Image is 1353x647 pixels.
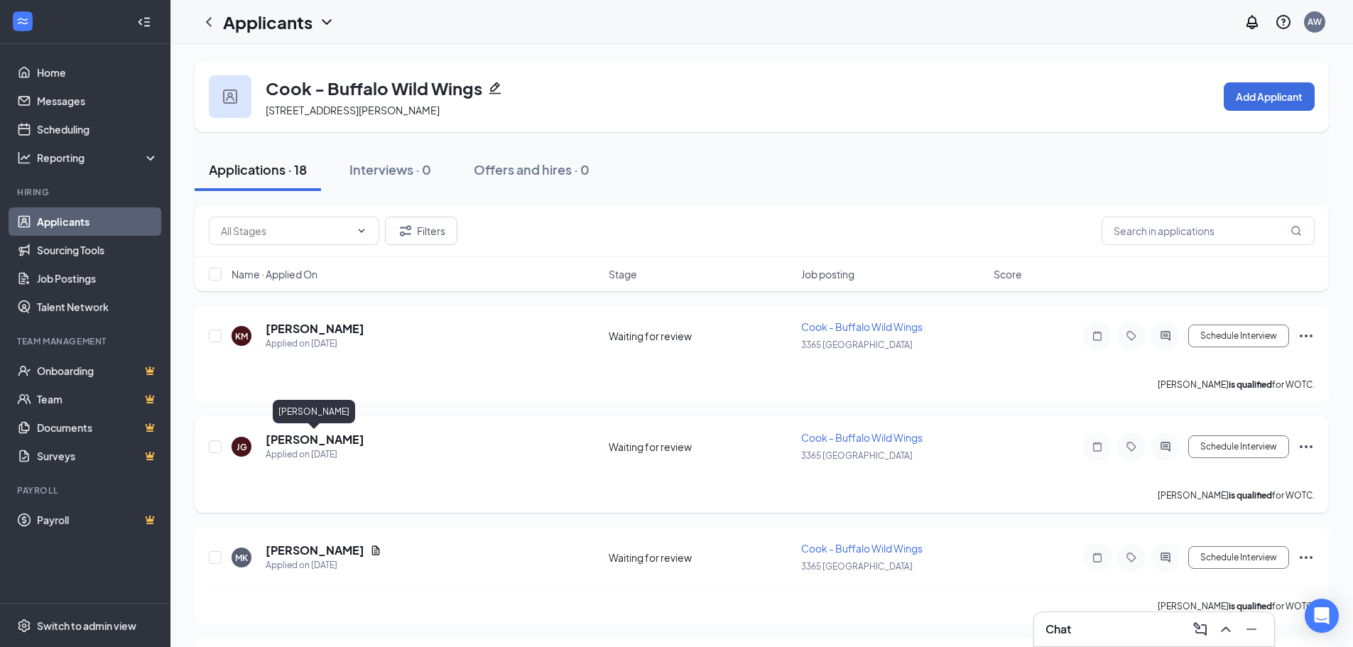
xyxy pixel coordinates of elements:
input: All Stages [221,223,350,239]
div: Applications · 18 [209,161,307,178]
div: Waiting for review [609,440,793,454]
span: Cook - Buffalo Wild Wings [801,542,923,555]
svg: ActiveChat [1157,441,1174,452]
p: [PERSON_NAME] for WOTC. [1158,379,1315,391]
a: Talent Network [37,293,158,321]
h5: [PERSON_NAME] [266,543,364,558]
button: Schedule Interview [1188,546,1289,569]
div: Waiting for review [609,329,793,343]
b: is qualified [1229,379,1272,390]
a: Home [37,58,158,87]
h3: Chat [1045,621,1071,637]
div: Waiting for review [609,550,793,565]
p: [PERSON_NAME] for WOTC. [1158,600,1315,612]
svg: Note [1089,441,1106,452]
a: Messages [37,87,158,115]
div: Interviews · 0 [349,161,431,178]
span: 3365 [GEOGRAPHIC_DATA] [801,339,913,350]
button: Schedule Interview [1188,325,1289,347]
a: Sourcing Tools [37,236,158,264]
svg: Ellipses [1298,438,1315,455]
a: Job Postings [37,264,158,293]
svg: Document [370,545,381,556]
div: Switch to admin view [37,619,136,633]
button: Filter Filters [385,217,457,245]
span: Stage [609,267,637,281]
span: Name · Applied On [232,267,317,281]
div: AW [1308,16,1322,28]
div: Hiring [17,186,156,198]
button: Add Applicant [1224,82,1315,111]
h5: [PERSON_NAME] [266,321,364,337]
svg: Tag [1123,441,1140,452]
svg: Ellipses [1298,549,1315,566]
span: 3365 [GEOGRAPHIC_DATA] [801,450,913,461]
a: DocumentsCrown [37,413,158,442]
svg: Analysis [17,151,31,165]
button: ChevronUp [1215,618,1237,641]
div: Team Management [17,335,156,347]
svg: Collapse [137,15,151,29]
svg: ChevronDown [318,13,335,31]
svg: ActiveChat [1157,552,1174,563]
button: Minimize [1240,618,1263,641]
svg: Minimize [1243,621,1260,638]
b: is qualified [1229,601,1272,611]
a: Applicants [37,207,158,236]
svg: Ellipses [1298,327,1315,344]
svg: Pencil [488,81,502,95]
input: Search in applications [1102,217,1315,245]
svg: Tag [1123,330,1140,342]
a: SurveysCrown [37,442,158,470]
div: MK [235,552,248,564]
span: 3365 [GEOGRAPHIC_DATA] [801,561,913,572]
svg: ChevronLeft [200,13,217,31]
div: Reporting [37,151,159,165]
svg: ComposeMessage [1192,621,1209,638]
svg: MagnifyingGlass [1290,225,1302,236]
button: Schedule Interview [1188,435,1289,458]
svg: ActiveChat [1157,330,1174,342]
svg: ChevronDown [356,225,367,236]
a: OnboardingCrown [37,357,158,385]
svg: ChevronUp [1217,621,1234,638]
div: Applied on [DATE] [266,337,364,351]
h1: Applicants [223,10,313,34]
div: [PERSON_NAME] [273,400,355,423]
div: Applied on [DATE] [266,558,381,572]
div: Payroll [17,484,156,496]
svg: Notifications [1244,13,1261,31]
span: [STREET_ADDRESS][PERSON_NAME] [266,104,440,116]
svg: Tag [1123,552,1140,563]
img: user icon [223,89,237,104]
a: TeamCrown [37,385,158,413]
svg: WorkstreamLogo [16,14,30,28]
h3: Cook - Buffalo Wild Wings [266,76,482,100]
svg: Note [1089,552,1106,563]
svg: Filter [397,222,414,239]
svg: Note [1089,330,1106,342]
div: JG [237,441,247,453]
a: PayrollCrown [37,506,158,534]
div: Offers and hires · 0 [474,161,589,178]
div: Open Intercom Messenger [1305,599,1339,633]
h5: [PERSON_NAME] [266,432,364,447]
div: KM [235,330,248,342]
p: [PERSON_NAME] for WOTC. [1158,489,1315,501]
a: Scheduling [37,115,158,143]
span: Job posting [801,267,854,281]
span: Cook - Buffalo Wild Wings [801,431,923,444]
svg: Settings [17,619,31,633]
span: Score [994,267,1022,281]
button: ComposeMessage [1189,618,1212,641]
svg: QuestionInfo [1275,13,1292,31]
b: is qualified [1229,490,1272,501]
div: Applied on [DATE] [266,447,364,462]
span: Cook - Buffalo Wild Wings [801,320,923,333]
